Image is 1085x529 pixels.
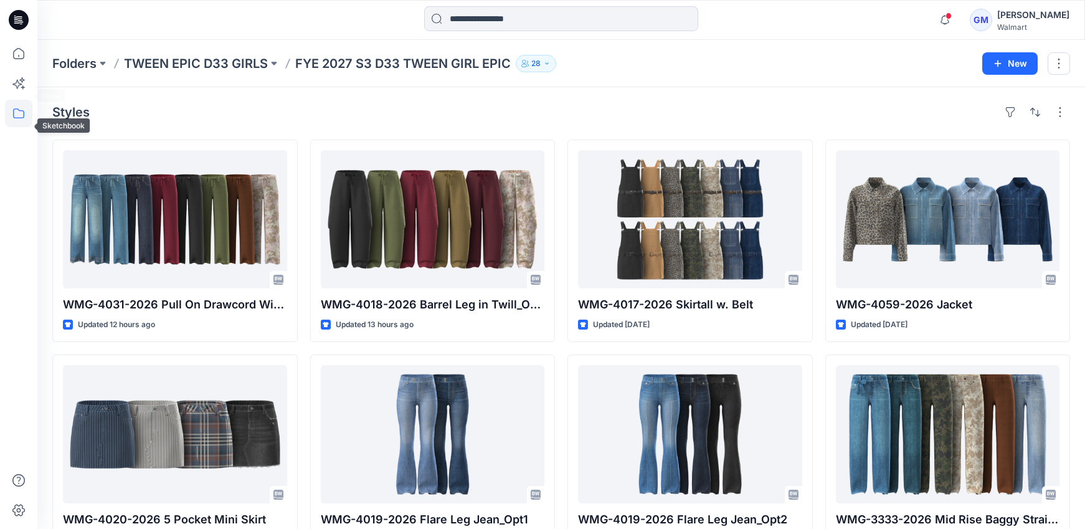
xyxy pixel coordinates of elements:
p: WMG-4020-2026 5 Pocket Mini Skirt [63,511,287,528]
p: WMG-4019-2026 Flare Leg Jean_Opt2 [578,511,802,528]
p: FYE 2027 S3 D33 TWEEN GIRL EPIC [295,55,511,72]
a: WMG-4020-2026 5 Pocket Mini Skirt [63,365,287,503]
a: WMG-3333-2026 Mid Rise Baggy Straight Pant [836,365,1060,503]
div: [PERSON_NAME] [997,7,1069,22]
p: Updated [DATE] [851,318,907,331]
p: Updated 12 hours ago [78,318,155,331]
a: WMG-4019-2026 Flare Leg Jean_Opt2 [578,365,802,503]
a: TWEEN EPIC D33 GIRLS [124,55,268,72]
p: WMG-4019-2026 Flare Leg Jean_Opt1 [321,511,545,528]
div: Walmart [997,22,1069,32]
a: WMG-4018-2026 Barrel Leg in Twill_Opt 2 [321,150,545,288]
button: New [982,52,1038,75]
p: Updated 13 hours ago [336,318,414,331]
a: WMG-4031-2026 Pull On Drawcord Wide Leg_Opt3 [63,150,287,288]
a: WMG-4017-2026 Skirtall w. Belt [578,150,802,288]
p: WMG-3333-2026 Mid Rise Baggy Straight Pant [836,511,1060,528]
a: WMG-4019-2026 Flare Leg Jean_Opt1 [321,365,545,503]
a: Folders [52,55,97,72]
p: WMG-4031-2026 Pull On Drawcord Wide Leg_Opt3 [63,296,287,313]
p: WMG-4018-2026 Barrel Leg in Twill_Opt 2 [321,296,545,313]
p: WMG-4017-2026 Skirtall w. Belt [578,296,802,313]
p: Updated [DATE] [593,318,650,331]
p: 28 [531,57,541,70]
a: WMG-4059-2026 Jacket [836,150,1060,288]
p: WMG-4059-2026 Jacket [836,296,1060,313]
button: 28 [516,55,556,72]
h4: Styles [52,105,90,120]
div: GM [970,9,992,31]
